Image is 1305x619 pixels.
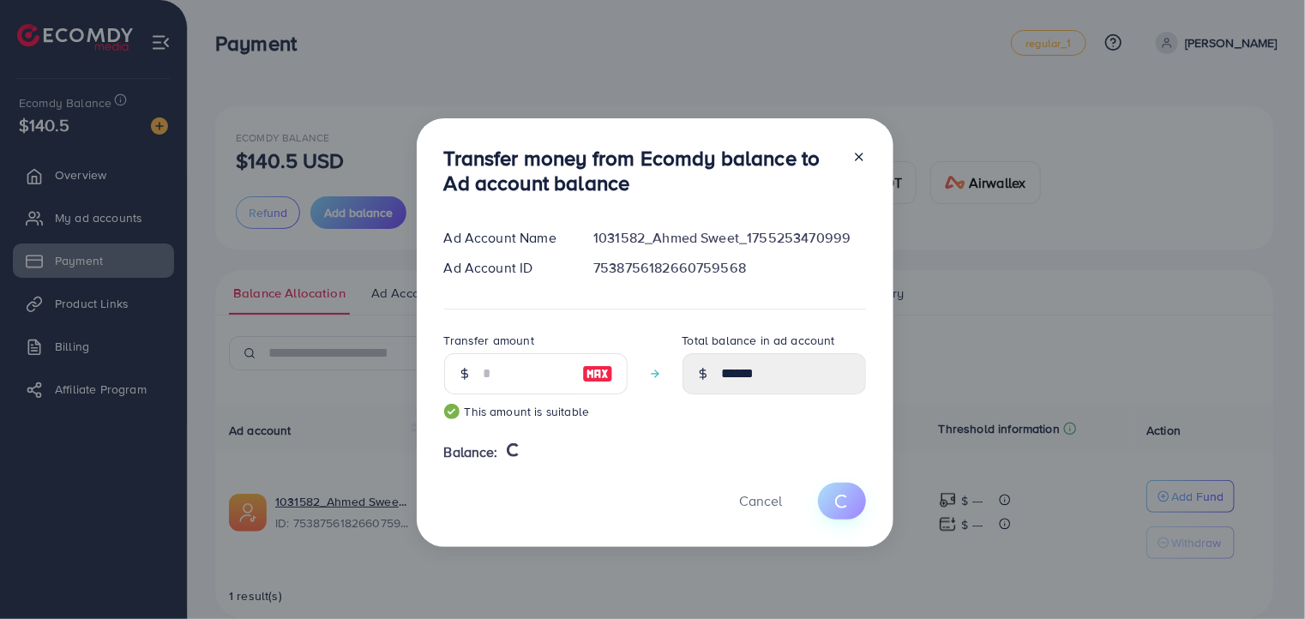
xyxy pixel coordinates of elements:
[580,228,879,248] div: 1031582_Ahmed Sweet_1755253470999
[430,258,580,278] div: Ad Account ID
[683,332,835,349] label: Total balance in ad account
[444,332,534,349] label: Transfer amount
[444,442,498,462] span: Balance:
[740,491,783,510] span: Cancel
[430,228,580,248] div: Ad Account Name
[444,403,628,420] small: This amount is suitable
[582,364,613,384] img: image
[444,404,460,419] img: guide
[444,146,839,195] h3: Transfer money from Ecomdy balance to Ad account balance
[1232,542,1292,606] iframe: Chat
[719,483,804,520] button: Cancel
[580,258,879,278] div: 7538756182660759568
